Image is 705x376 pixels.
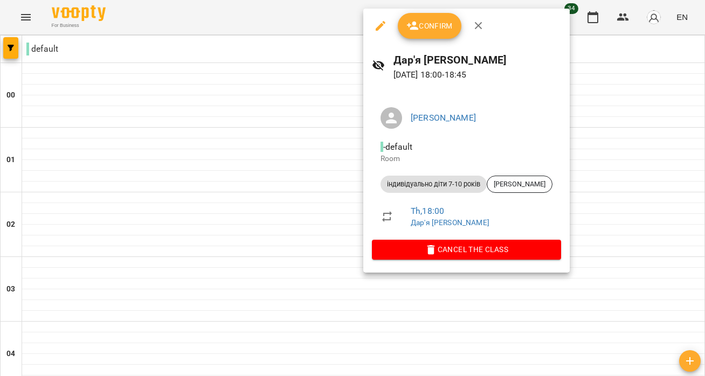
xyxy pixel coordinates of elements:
[381,243,552,256] span: Cancel the class
[487,176,552,193] div: [PERSON_NAME]
[398,13,461,39] button: Confirm
[381,142,414,152] span: - default
[406,19,453,32] span: Confirm
[393,52,561,68] h6: Дар'я [PERSON_NAME]
[487,179,552,189] span: [PERSON_NAME]
[372,240,561,259] button: Cancel the class
[411,218,489,227] a: Дар'я [PERSON_NAME]
[381,179,487,189] span: індивідуально діти 7-10 років
[411,206,444,216] a: Th , 18:00
[381,154,552,164] p: Room
[411,113,476,123] a: [PERSON_NAME]
[393,68,561,81] p: [DATE] 18:00 - 18:45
